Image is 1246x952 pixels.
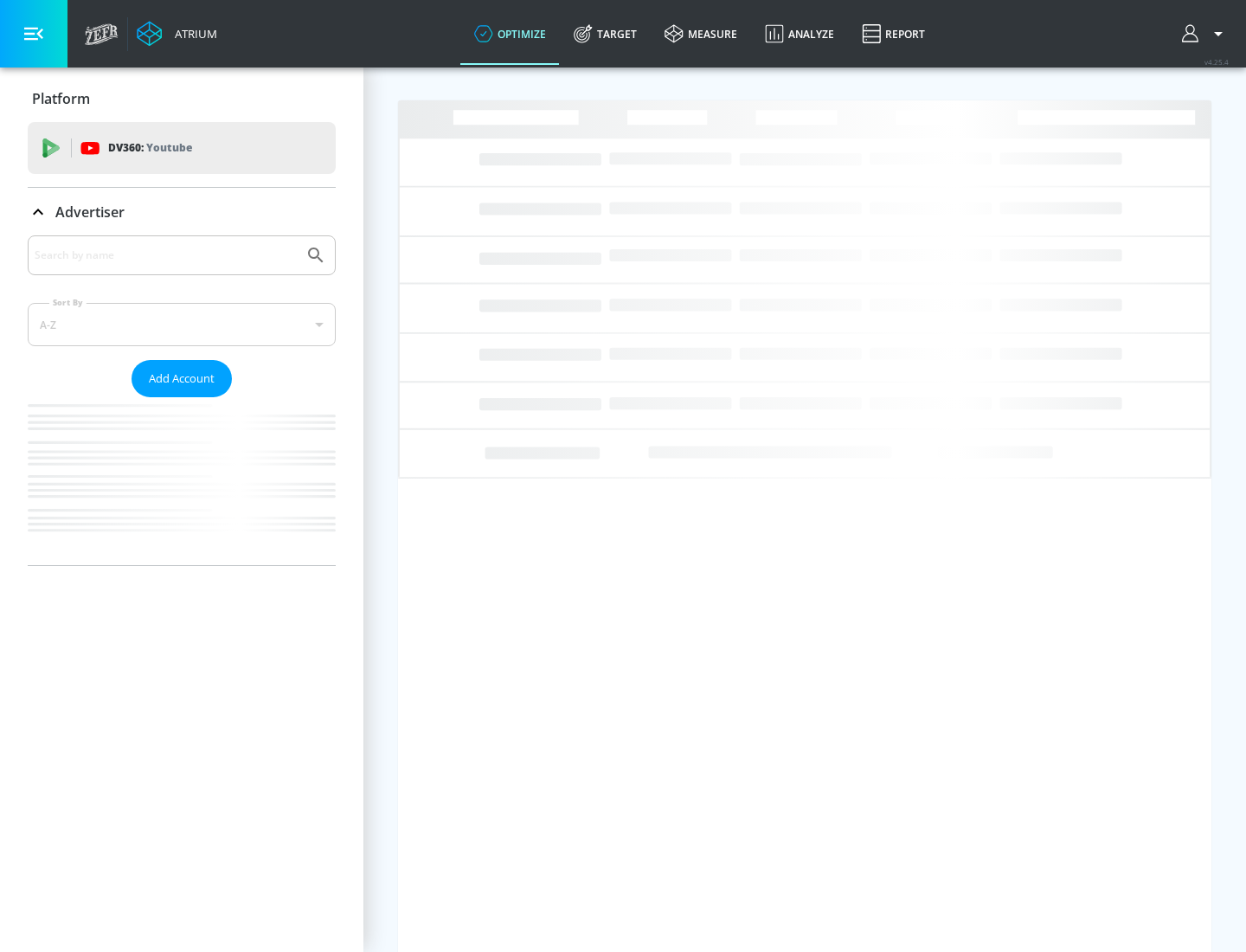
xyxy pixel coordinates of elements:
p: Platform [32,89,90,108]
div: Atrium [168,26,217,42]
a: Analyze [751,3,848,65]
nav: list of Advertiser [28,397,336,565]
div: Advertiser [28,188,336,236]
span: Add Account [149,369,215,389]
a: Atrium [137,21,217,47]
div: A-Z [28,303,336,346]
div: Platform [28,74,336,123]
span: v 4.25.4 [1204,57,1229,67]
button: Add Account [132,360,232,397]
p: Youtube [146,138,192,157]
div: Advertiser [28,235,336,565]
a: Target [560,3,651,65]
a: optimize [460,3,560,65]
div: DV360: Youtube [28,122,336,174]
input: Search by name [35,244,297,267]
p: Advertiser [55,203,125,222]
a: measure [651,3,751,65]
label: Sort By [49,297,87,308]
p: DV360: [108,138,192,158]
a: Report [848,3,939,65]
